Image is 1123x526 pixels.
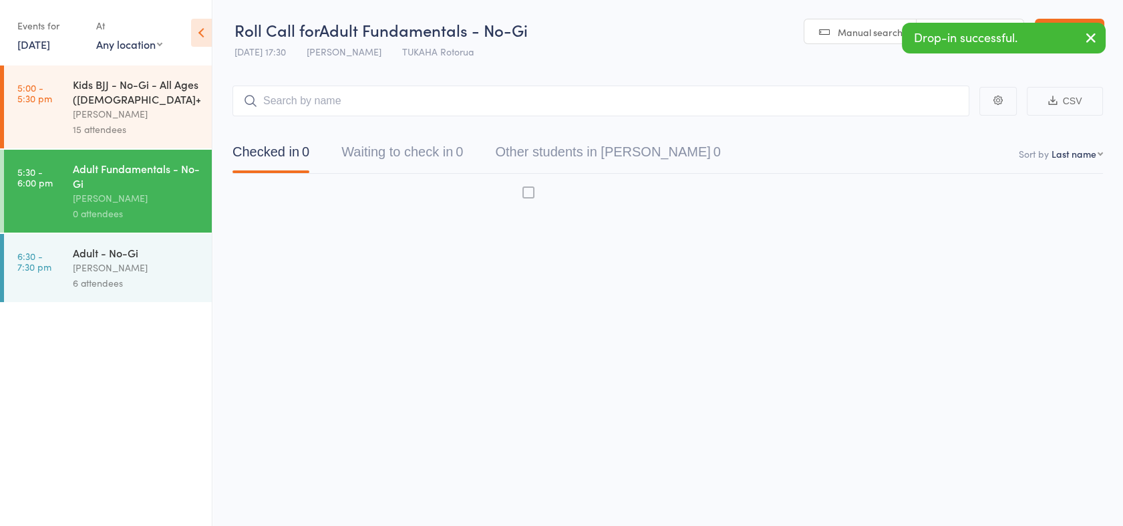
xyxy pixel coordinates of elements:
[1027,87,1103,116] button: CSV
[1035,19,1104,45] a: Exit roll call
[302,144,309,159] div: 0
[96,37,162,51] div: Any location
[232,86,969,116] input: Search by name
[456,144,463,159] div: 0
[17,166,53,188] time: 5:30 - 6:00 pm
[17,37,50,51] a: [DATE]
[73,260,200,275] div: [PERSON_NAME]
[234,45,286,58] span: [DATE] 17:30
[713,144,721,159] div: 0
[307,45,381,58] span: [PERSON_NAME]
[4,65,212,148] a: 5:00 -5:30 pmKids BJJ - No-Gi - All Ages ([DEMOGRAPHIC_DATA]+)[PERSON_NAME]15 attendees
[73,190,200,206] div: [PERSON_NAME]
[73,77,200,106] div: Kids BJJ - No-Gi - All Ages ([DEMOGRAPHIC_DATA]+)
[4,150,212,233] a: 5:30 -6:00 pmAdult Fundamentals - No-Gi[PERSON_NAME]0 attendees
[17,15,83,37] div: Events for
[902,23,1106,53] div: Drop-in successful.
[838,25,903,39] span: Manual search
[73,206,200,221] div: 0 attendees
[73,245,200,260] div: Adult - No-Gi
[1052,147,1096,160] div: Last name
[73,161,200,190] div: Adult Fundamentals - No-Gi
[319,19,528,41] span: Adult Fundamentals - No-Gi
[73,122,200,137] div: 15 attendees
[402,45,474,58] span: TUKAHA Rotorua
[234,19,319,41] span: Roll Call for
[232,138,309,173] button: Checked in0
[73,275,200,291] div: 6 attendees
[341,138,463,173] button: Waiting to check in0
[96,15,162,37] div: At
[73,106,200,122] div: [PERSON_NAME]
[17,251,51,272] time: 6:30 - 7:30 pm
[17,82,52,104] time: 5:00 - 5:30 pm
[1019,147,1049,160] label: Sort by
[4,234,212,302] a: 6:30 -7:30 pmAdult - No-Gi[PERSON_NAME]6 attendees
[495,138,720,173] button: Other students in [PERSON_NAME]0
